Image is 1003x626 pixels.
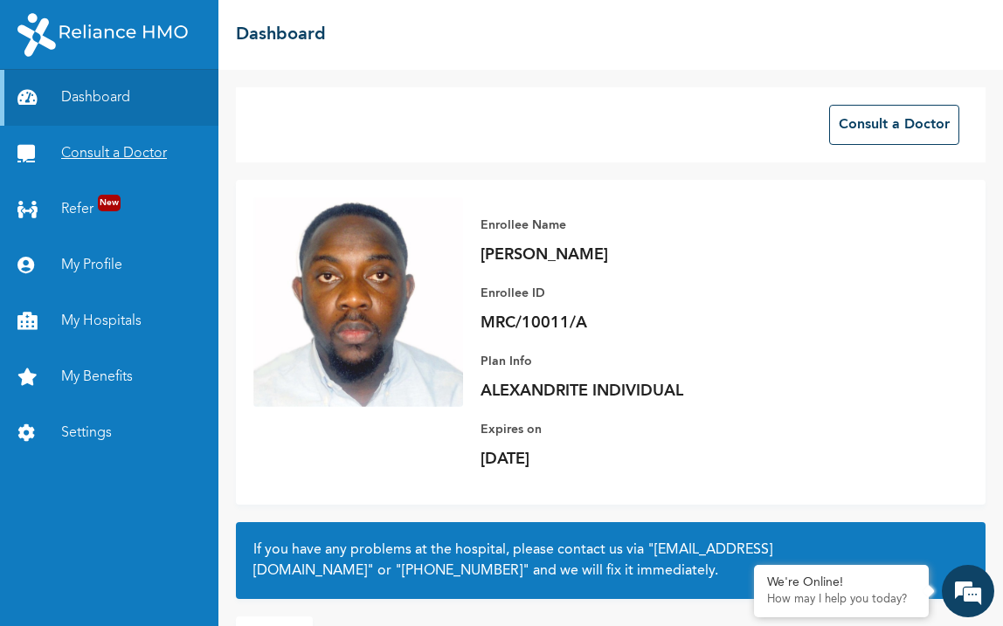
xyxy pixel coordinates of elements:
span: New [98,195,121,211]
button: Consult a Doctor [829,105,959,145]
textarea: Type your message and hit 'Enter' [9,471,333,532]
p: [DATE] [481,449,725,470]
h2: If you have any problems at the hospital, please contact us via or and we will fix it immediately. [253,540,968,581]
p: Enrollee Name [481,215,725,236]
div: We're Online! [767,575,916,590]
p: Expires on [481,419,725,440]
a: "[PHONE_NUMBER]" [395,564,529,578]
div: FAQs [171,532,334,586]
p: Enrollee ID [481,283,725,304]
p: ALEXANDRITE INDIVIDUAL [481,381,725,402]
p: How may I help you today? [767,593,916,607]
img: Enrollee [253,197,463,407]
h2: Dashboard [236,22,326,48]
p: MRC/10011/A [481,313,725,334]
img: d_794563401_company_1708531726252_794563401 [32,87,71,131]
span: Conversation [9,562,171,574]
img: RelianceHMO's Logo [17,13,188,57]
div: Chat with us now [91,98,294,120]
div: Minimize live chat window [287,9,329,51]
p: [PERSON_NAME] [481,244,725,265]
span: We're online! [101,217,241,393]
p: Plan Info [481,351,725,372]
